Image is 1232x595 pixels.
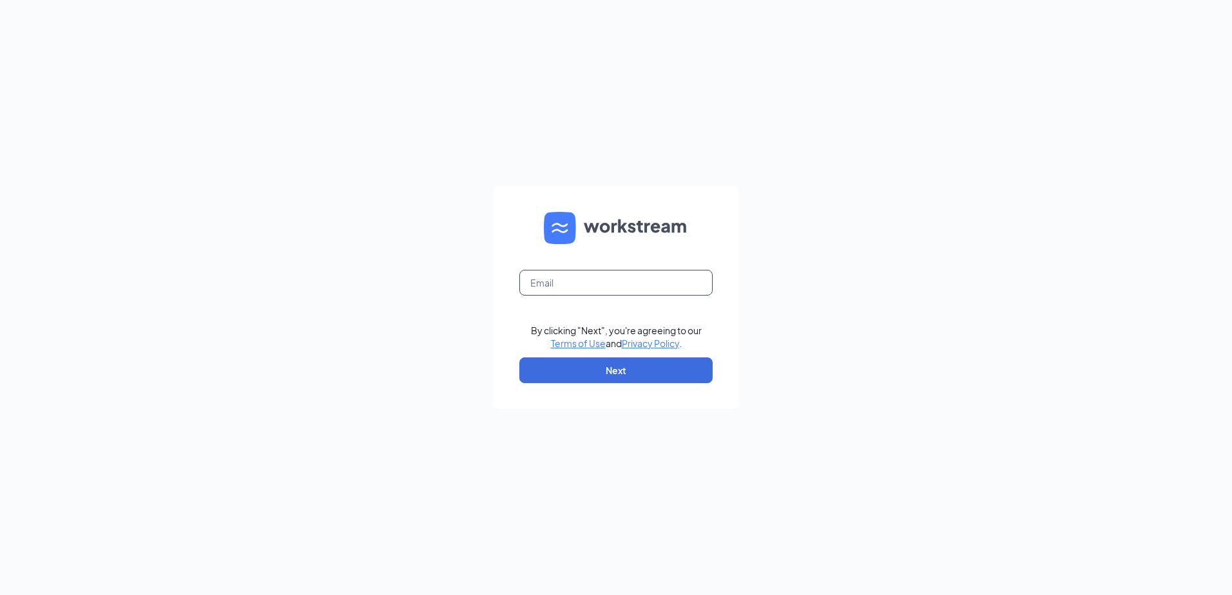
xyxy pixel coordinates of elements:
[622,337,679,349] a: Privacy Policy
[544,212,688,244] img: WS logo and Workstream text
[551,337,606,349] a: Terms of Use
[531,324,702,350] div: By clicking "Next", you're agreeing to our and .
[519,270,713,296] input: Email
[519,357,713,383] button: Next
